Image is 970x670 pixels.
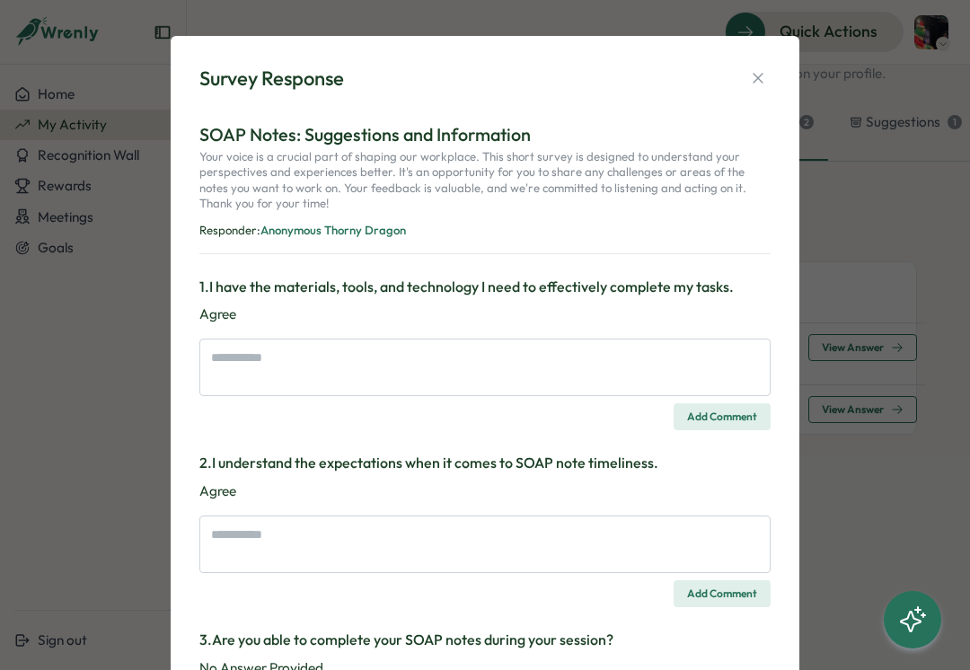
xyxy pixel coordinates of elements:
[199,304,771,324] p: Agree
[199,121,771,149] p: SOAP Notes: Suggestions and Information
[260,223,406,237] span: Anonymous Thorny Dragon
[199,452,771,474] h3: 2 . I understand the expectations when it comes to SOAP note timeliness.
[199,223,260,237] span: Responder:
[674,403,771,430] button: Add Comment
[199,481,771,501] p: Agree
[687,581,757,606] span: Add Comment
[687,404,757,429] span: Add Comment
[199,149,771,219] p: Your voice is a crucial part of shaping our workplace. This short survey is designed to understan...
[199,65,344,93] div: Survey Response
[199,276,771,298] h3: 1 . I have the materials, tools, and technology I need to effectively complete my tasks.
[199,629,771,651] h3: 3 . Are you able to complete your SOAP notes during your session?
[674,580,771,607] button: Add Comment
